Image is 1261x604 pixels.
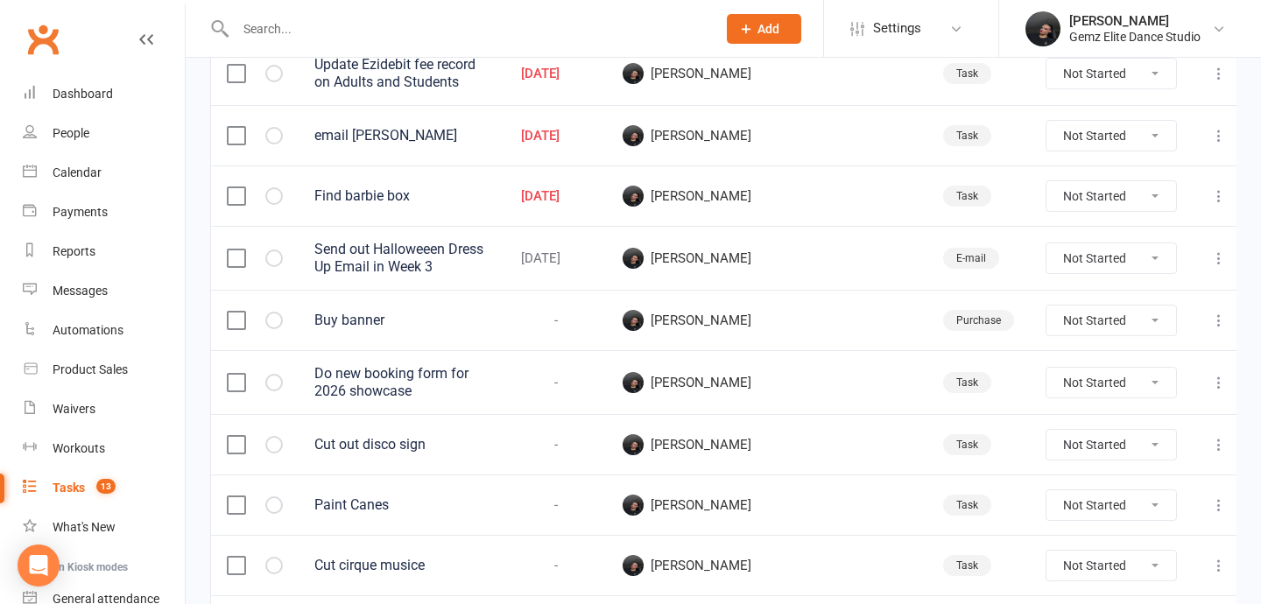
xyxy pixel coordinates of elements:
[230,17,704,41] input: Search...
[314,187,490,205] div: Find barbie box
[623,495,644,516] img: Zara Packenas
[53,323,123,337] div: Automations
[314,56,490,91] div: Update Ezidebit fee record on Adults and Students
[943,434,991,455] div: Task
[521,67,591,81] div: [DATE]
[314,365,490,400] div: Do new booking form for 2026 showcase
[623,310,751,331] span: [PERSON_NAME]
[53,205,108,219] div: Payments
[943,125,991,146] div: Task
[943,372,991,393] div: Task
[314,557,490,574] div: Cut cirque musice
[521,189,591,204] div: [DATE]
[623,434,644,455] img: Zara Packenas
[623,372,644,393] img: Zara Packenas
[873,9,921,48] span: Settings
[23,271,185,311] a: Messages
[53,520,116,534] div: What's New
[521,558,591,573] div: -
[521,313,591,328] div: -
[943,186,991,207] div: Task
[21,18,65,61] a: Clubworx
[623,310,644,331] img: Zara Packenas
[623,125,751,146] span: [PERSON_NAME]
[23,350,185,390] a: Product Sales
[943,555,991,576] div: Task
[623,63,751,84] span: [PERSON_NAME]
[521,376,591,390] div: -
[53,441,105,455] div: Workouts
[521,438,591,453] div: -
[623,555,644,576] img: Zara Packenas
[623,186,751,207] span: [PERSON_NAME]
[23,153,185,193] a: Calendar
[314,436,490,453] div: Cut out disco sign
[314,127,490,144] div: email [PERSON_NAME]
[623,248,644,269] img: Zara Packenas
[943,310,1014,331] div: Purchase
[1025,11,1060,46] img: thumb_image1739337055.png
[623,63,644,84] img: Zara Packenas
[53,402,95,416] div: Waivers
[53,87,113,101] div: Dashboard
[23,429,185,468] a: Workouts
[53,362,128,376] div: Product Sales
[623,186,644,207] img: Zara Packenas
[943,63,991,84] div: Task
[623,372,751,393] span: [PERSON_NAME]
[23,390,185,429] a: Waivers
[757,22,779,36] span: Add
[23,74,185,114] a: Dashboard
[53,244,95,258] div: Reports
[1069,29,1201,45] div: Gemz Elite Dance Studio
[623,555,751,576] span: [PERSON_NAME]
[623,248,751,269] span: [PERSON_NAME]
[521,498,591,513] div: -
[623,434,751,455] span: [PERSON_NAME]
[314,241,490,276] div: Send out Halloweeen Dress Up Email in Week 3
[623,125,644,146] img: Zara Packenas
[521,129,591,144] div: [DATE]
[23,468,185,508] a: Tasks 13
[53,481,85,495] div: Tasks
[23,193,185,232] a: Payments
[314,496,490,514] div: Paint Canes
[521,251,591,266] div: [DATE]
[18,544,60,586] div: Open Intercom Messenger
[23,114,185,153] a: People
[23,508,185,547] a: What's New
[943,495,991,516] div: Task
[96,479,116,494] span: 13
[1069,13,1201,29] div: [PERSON_NAME]
[623,495,751,516] span: [PERSON_NAME]
[23,232,185,271] a: Reports
[53,126,89,140] div: People
[53,165,102,179] div: Calendar
[53,284,108,298] div: Messages
[727,14,801,44] button: Add
[23,311,185,350] a: Automations
[943,248,999,269] div: E-mail
[314,312,490,329] div: Buy banner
